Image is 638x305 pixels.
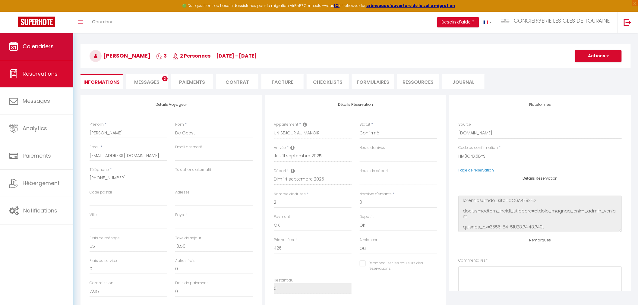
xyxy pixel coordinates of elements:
label: Deposit [360,214,374,220]
img: logout [624,18,631,26]
label: Téléphone [90,167,109,173]
label: Pays [175,212,184,218]
a: Chercher [87,12,117,33]
label: Email [90,144,99,150]
span: Chercher [92,18,113,25]
label: Frais de paiement [175,280,208,286]
label: Appartement [274,122,298,127]
label: Frais de ménage [90,235,120,241]
label: Nombre d'enfants [360,191,392,197]
button: Besoin d'aide ? [437,17,479,27]
span: 2 Personnes [172,52,210,59]
label: Arrivée [274,145,286,151]
label: Prix nuitées [274,237,294,243]
span: [DATE] - [DATE] [216,52,257,59]
img: ... [501,18,510,23]
a: ... CONCIERGERIE LES CLES DE TOURAINE [496,12,617,33]
label: Taxe de séjour [175,235,201,241]
h4: Détails Réservation [458,176,622,181]
li: Paiements [171,74,213,89]
a: créneaux d'ouverture de la salle migration [367,3,455,8]
span: Analytics [23,124,47,132]
span: 2 [162,76,168,81]
label: Restant dû [274,278,294,283]
h4: Plateformes [458,102,622,107]
a: Page de réservation [458,168,494,173]
label: A relancer [360,237,377,243]
span: Messages [134,79,159,86]
label: Code de confirmation [458,145,498,151]
h4: Détails Réservation [274,102,437,107]
label: Nom [175,122,184,127]
span: Réservations [23,70,58,77]
label: Frais de service [90,258,117,264]
span: Notifications [23,207,57,214]
span: Paiements [23,152,51,159]
li: Contrat [216,74,258,89]
label: Commentaires [458,258,488,263]
label: Payment [274,214,290,220]
label: Autres frais [175,258,195,264]
label: Adresse [175,190,190,195]
label: Heure de départ [360,168,388,174]
li: Informations [81,74,123,89]
li: Ressources [397,74,439,89]
label: Commission [90,280,113,286]
label: Email alternatif [175,144,202,150]
button: Ouvrir le widget de chat LiveChat [5,2,23,20]
h4: Remarques [458,238,622,242]
li: Facture [261,74,304,89]
li: CHECKLISTS [307,74,349,89]
span: Messages [23,97,50,105]
label: Ville [90,212,97,218]
label: Téléphone alternatif [175,167,211,173]
label: Nombre d'adultes [274,191,306,197]
label: Source [458,122,471,127]
button: Actions [575,50,622,62]
h4: Détails Voyageur [90,102,253,107]
img: Super Booking [18,17,55,27]
span: Calendriers [23,42,54,50]
span: [PERSON_NAME] [90,52,150,59]
span: Hébergement [23,179,60,187]
span: 3 [156,52,167,59]
label: Prénom [90,122,104,127]
label: Heure d'arrivée [360,145,386,151]
a: ICI [334,3,340,8]
span: CONCIERGERIE LES CLES DE TOURAINE [514,17,610,24]
label: Code postal [90,190,112,195]
li: Journal [442,74,485,89]
li: FORMULAIRES [352,74,394,89]
label: Départ [274,168,286,174]
label: Statut [360,122,371,127]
